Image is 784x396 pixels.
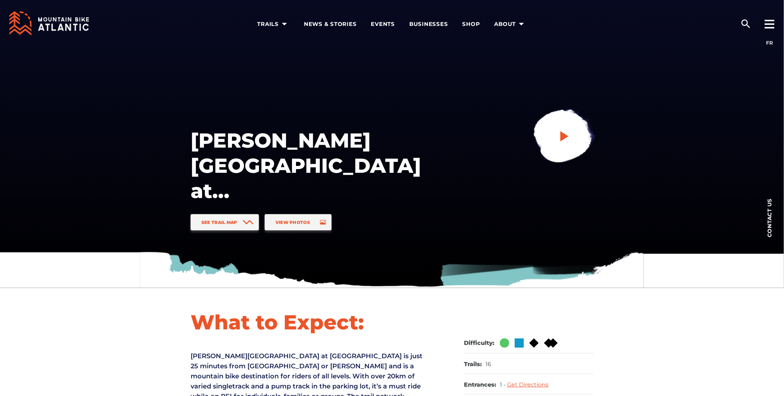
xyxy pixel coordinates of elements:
a: Get Directions [507,381,548,388]
dd: 16 [486,361,491,368]
a: See Trail Map [191,214,259,230]
img: Blue Square [515,338,524,348]
span: About [494,21,527,28]
span: 1 [500,381,507,388]
span: Businesses [409,21,448,28]
span: View Photos [275,220,310,225]
dt: Difficulty: [464,339,494,347]
ion-icon: search [740,18,752,30]
img: Green Circle [500,338,509,348]
span: News & Stories [304,21,357,28]
dt: Trails: [464,361,482,368]
span: Contact us [767,198,772,238]
h1: [PERSON_NAME][GEOGRAPHIC_DATA] at [GEOGRAPHIC_DATA] [191,128,421,203]
a: FR [766,40,773,46]
a: Contact us [755,187,784,248]
span: See Trail Map [201,220,237,225]
ion-icon: play [558,130,571,143]
span: Events [371,21,395,28]
dt: Entrances: [464,381,496,389]
ion-icon: arrow dropdown [516,19,527,29]
ion-icon: arrow dropdown [279,19,290,29]
span: Trails [257,21,290,28]
img: Double Black DIamond [544,338,558,348]
h1: What to Expect: [191,310,424,335]
a: View Photos [265,214,332,230]
img: Black Diamond [529,338,539,348]
span: Shop [462,21,480,28]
